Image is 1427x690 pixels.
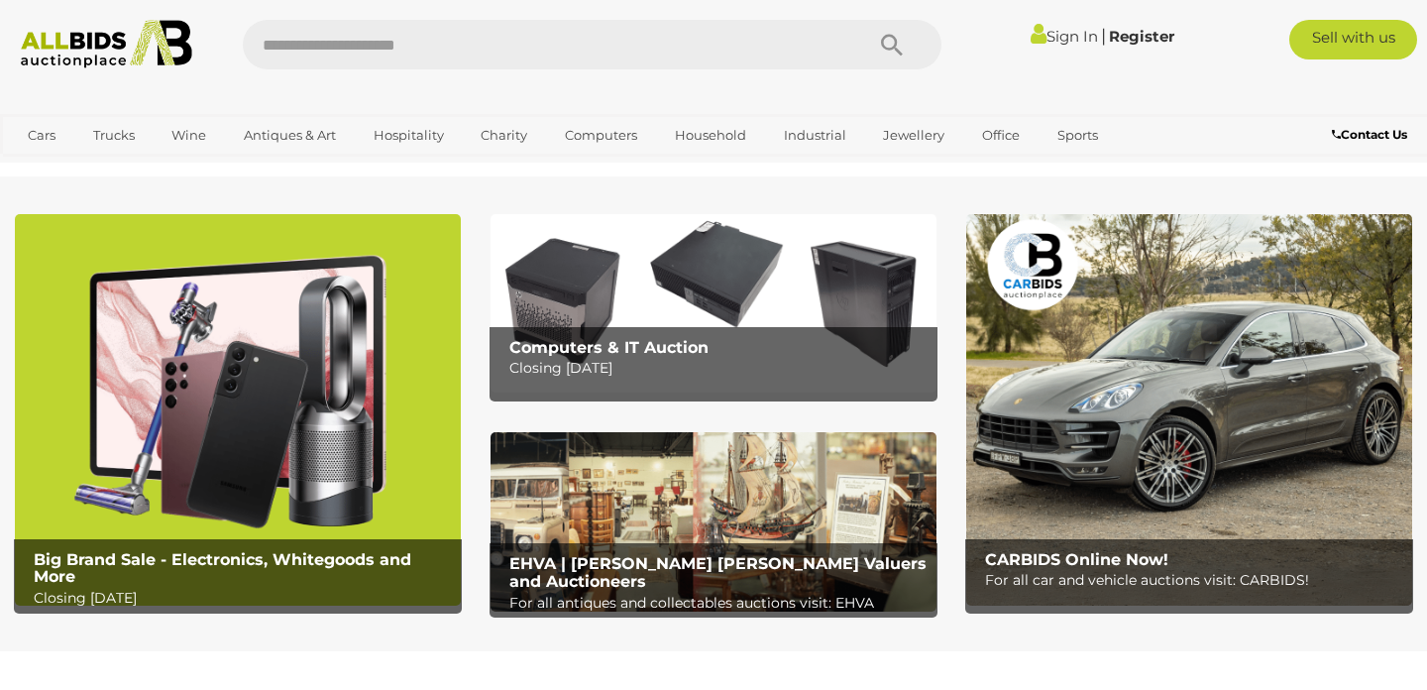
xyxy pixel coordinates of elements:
[159,119,219,152] a: Wine
[80,119,148,152] a: Trucks
[231,119,349,152] a: Antiques & Art
[1101,25,1106,47] span: |
[468,119,540,152] a: Charity
[1332,127,1407,142] b: Contact Us
[1031,27,1098,46] a: Sign In
[15,214,461,605] img: Big Brand Sale - Electronics, Whitegoods and More
[361,119,457,152] a: Hospitality
[509,554,927,591] b: EHVA | [PERSON_NAME] [PERSON_NAME] Valuers and Auctioneers
[985,550,1168,569] b: CARBIDS Online Now!
[662,119,759,152] a: Household
[15,214,461,605] a: Big Brand Sale - Electronics, Whitegoods and More Big Brand Sale - Electronics, Whitegoods and Mo...
[34,586,451,611] p: Closing [DATE]
[11,20,203,68] img: Allbids.com.au
[870,119,957,152] a: Jewellery
[985,568,1402,593] p: For all car and vehicle auctions visit: CARBIDS!
[1109,27,1174,46] a: Register
[491,432,936,611] a: EHVA | Evans Hastings Valuers and Auctioneers EHVA | [PERSON_NAME] [PERSON_NAME] Valuers and Auct...
[1289,20,1417,59] a: Sell with us
[1044,119,1111,152] a: Sports
[491,214,936,393] img: Computers & IT Auction
[771,119,859,152] a: Industrial
[509,591,927,616] p: For all antiques and collectables auctions visit: EHVA
[552,119,650,152] a: Computers
[1332,124,1412,146] a: Contact Us
[34,550,411,587] b: Big Brand Sale - Electronics, Whitegoods and More
[969,119,1033,152] a: Office
[966,214,1412,605] a: CARBIDS Online Now! CARBIDS Online Now! For all car and vehicle auctions visit: CARBIDS!
[491,214,936,393] a: Computers & IT Auction Computers & IT Auction Closing [DATE]
[15,119,68,152] a: Cars
[509,338,709,357] b: Computers & IT Auction
[15,152,181,184] a: [GEOGRAPHIC_DATA]
[966,214,1412,605] img: CARBIDS Online Now!
[509,356,927,381] p: Closing [DATE]
[491,432,936,611] img: EHVA | Evans Hastings Valuers and Auctioneers
[842,20,941,69] button: Search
